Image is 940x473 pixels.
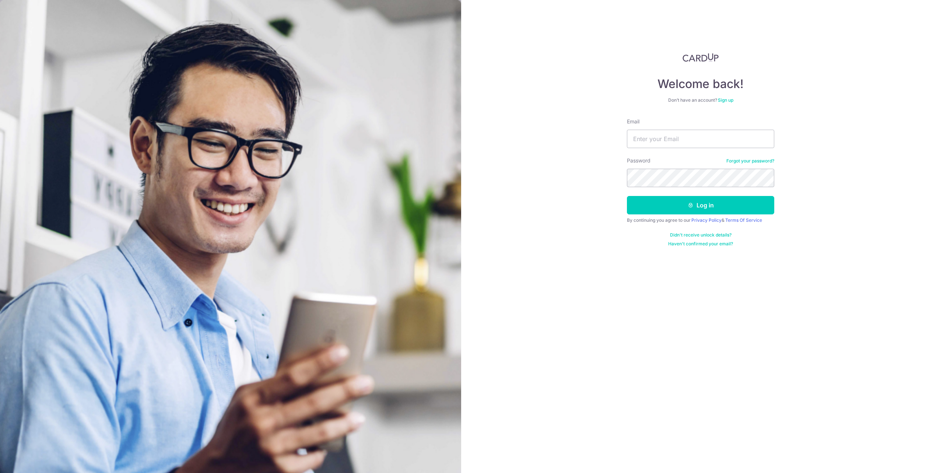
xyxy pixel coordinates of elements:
[627,118,639,125] label: Email
[627,157,650,164] label: Password
[726,158,774,164] a: Forgot your password?
[627,130,774,148] input: Enter your Email
[627,97,774,103] div: Don’t have an account?
[627,196,774,214] button: Log in
[725,217,762,223] a: Terms Of Service
[718,97,733,103] a: Sign up
[627,217,774,223] div: By continuing you agree to our &
[691,217,722,223] a: Privacy Policy
[627,77,774,91] h4: Welcome back!
[668,241,733,247] a: Haven't confirmed your email?
[683,53,719,62] img: CardUp Logo
[670,232,732,238] a: Didn't receive unlock details?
